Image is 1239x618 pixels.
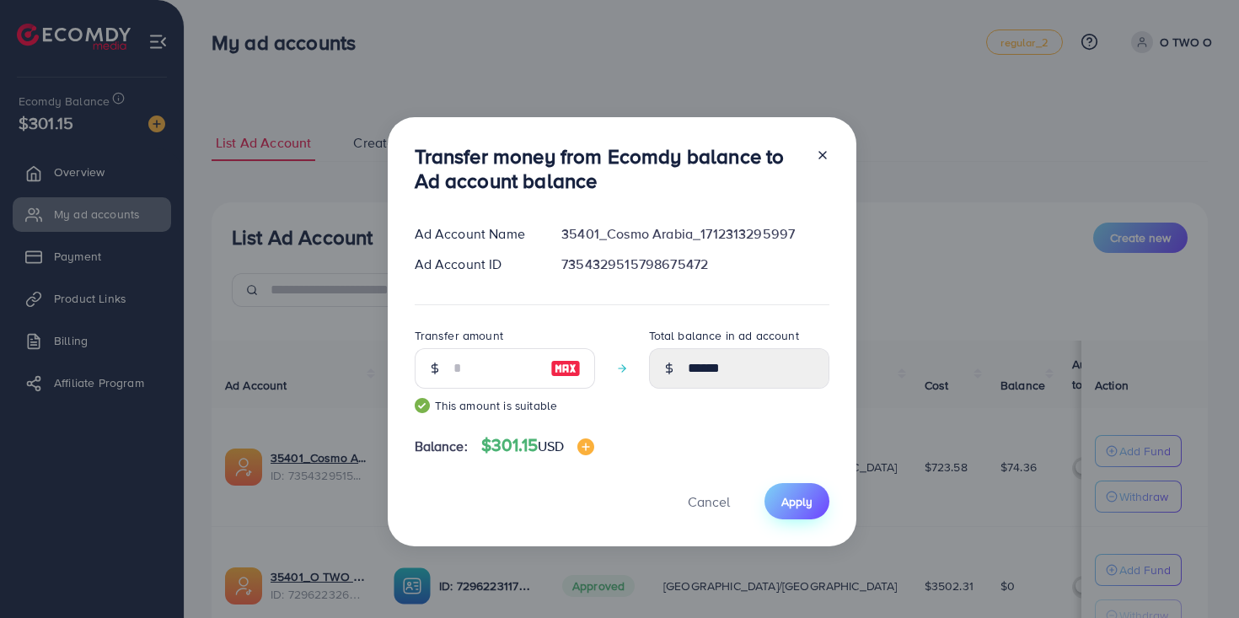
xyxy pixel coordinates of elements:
small: This amount is suitable [415,397,595,414]
span: Apply [781,493,813,510]
div: 7354329515798675472 [548,255,842,274]
iframe: Chat [1167,542,1226,605]
h4: $301.15 [481,435,595,456]
button: Cancel [667,483,751,519]
button: Apply [764,483,829,519]
h3: Transfer money from Ecomdy balance to Ad account balance [415,144,802,193]
div: Ad Account Name [401,224,549,244]
img: image [577,438,594,455]
label: Total balance in ad account [649,327,799,344]
span: USD [538,437,564,455]
img: guide [415,398,430,413]
img: image [550,358,581,379]
label: Transfer amount [415,327,503,344]
div: 35401_Cosmo Arabia_1712313295997 [548,224,842,244]
span: Balance: [415,437,468,456]
span: Cancel [688,492,730,511]
div: Ad Account ID [401,255,549,274]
